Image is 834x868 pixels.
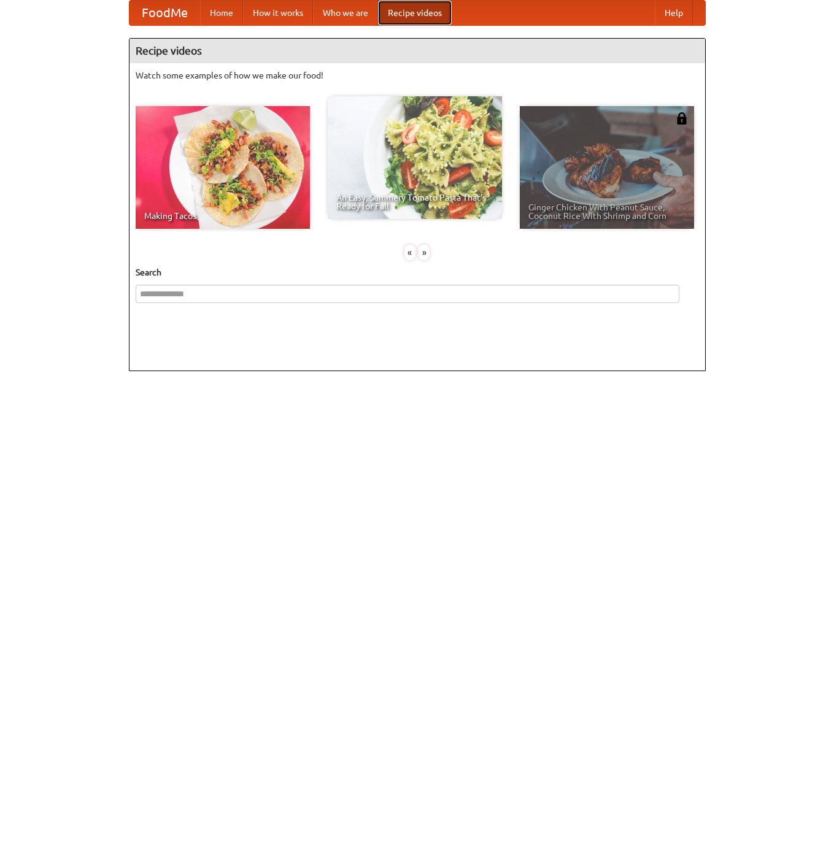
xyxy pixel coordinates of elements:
a: FoodMe [129,1,200,25]
a: Making Tacos [136,106,310,229]
img: 483408.png [676,112,688,125]
div: » [419,245,430,260]
a: Who we are [313,1,378,25]
a: Help [655,1,693,25]
a: Recipe videos [378,1,452,25]
a: Home [200,1,243,25]
p: Watch some examples of how we make our food! [136,69,699,82]
h4: Recipe videos [129,39,705,63]
a: How it works [243,1,313,25]
h5: Search [136,266,699,278]
span: An Easy, Summery Tomato Pasta That's Ready for Fall [336,193,493,210]
div: « [404,245,415,260]
span: Making Tacos [144,212,301,220]
a: An Easy, Summery Tomato Pasta That's Ready for Fall [328,96,502,219]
